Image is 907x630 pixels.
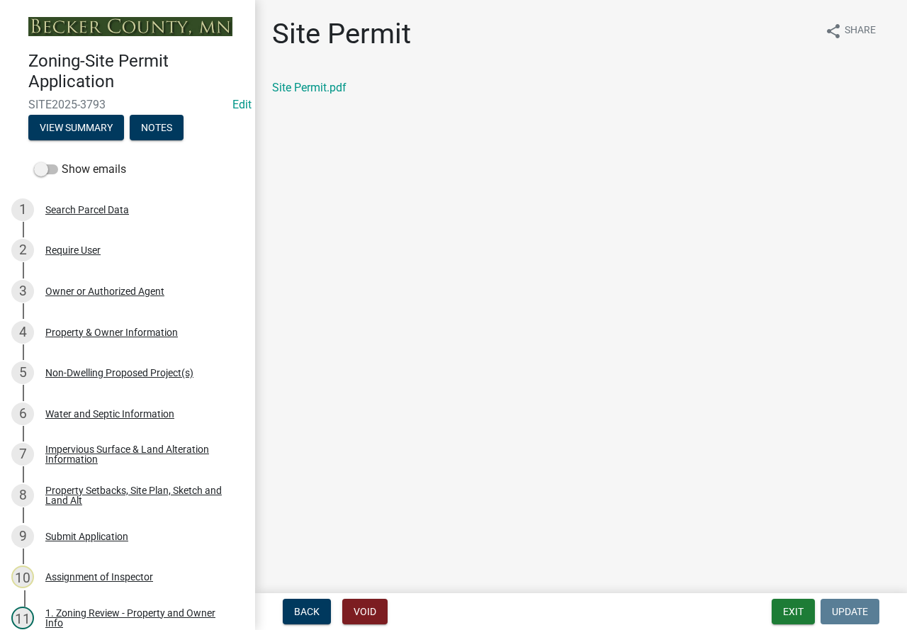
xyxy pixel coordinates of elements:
[45,572,153,582] div: Assignment of Inspector
[11,321,34,344] div: 4
[45,444,232,464] div: Impervious Surface & Land Alteration Information
[821,599,879,624] button: Update
[825,23,842,40] i: share
[232,98,252,111] wm-modal-confirm: Edit Application Number
[11,443,34,466] div: 7
[11,239,34,261] div: 2
[45,327,178,337] div: Property & Owner Information
[45,485,232,505] div: Property Setbacks, Site Plan, Sketch and Land Alt
[11,280,34,303] div: 3
[813,17,887,45] button: shareShare
[28,98,227,111] span: SITE2025-3793
[45,205,129,215] div: Search Parcel Data
[11,484,34,507] div: 8
[11,525,34,548] div: 9
[28,17,232,36] img: Becker County, Minnesota
[11,403,34,425] div: 6
[28,115,124,140] button: View Summary
[342,599,388,624] button: Void
[45,409,174,419] div: Water and Septic Information
[832,606,868,617] span: Update
[45,368,193,378] div: Non-Dwelling Proposed Project(s)
[294,606,320,617] span: Back
[45,286,164,296] div: Owner or Authorized Agent
[28,51,244,92] h4: Zoning-Site Permit Application
[845,23,876,40] span: Share
[272,17,411,51] h1: Site Permit
[283,599,331,624] button: Back
[34,161,126,178] label: Show emails
[45,608,232,628] div: 1. Zoning Review - Property and Owner Info
[11,198,34,221] div: 1
[11,361,34,384] div: 5
[772,599,815,624] button: Exit
[45,245,101,255] div: Require User
[130,115,184,140] button: Notes
[45,531,128,541] div: Submit Application
[11,607,34,629] div: 11
[11,566,34,588] div: 10
[130,123,184,134] wm-modal-confirm: Notes
[272,81,347,94] a: Site Permit.pdf
[232,98,252,111] a: Edit
[28,123,124,134] wm-modal-confirm: Summary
